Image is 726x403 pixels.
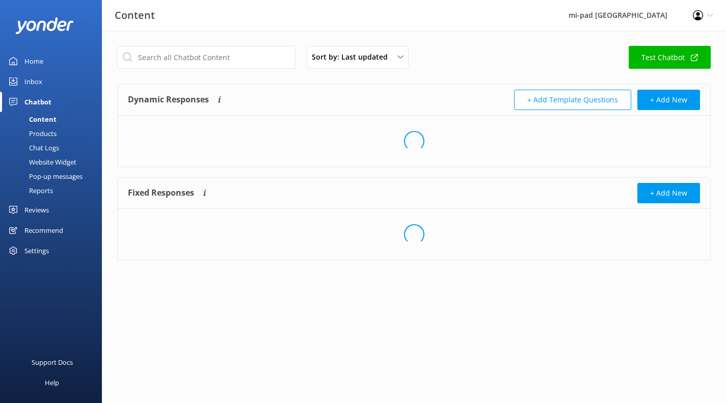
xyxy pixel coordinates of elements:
a: Test Chatbot [629,46,711,69]
button: + Add New [637,90,700,110]
h4: Fixed Responses [128,183,194,203]
h3: Content [115,7,155,23]
div: Inbox [24,71,42,92]
a: Pop-up messages [6,169,102,183]
span: Sort by: Last updated [312,51,394,63]
img: yonder-white-logo.png [15,17,74,34]
div: Content [6,112,57,126]
a: Content [6,112,102,126]
a: Reports [6,183,102,198]
input: Search all Chatbot Content [117,46,295,69]
div: Home [24,51,43,71]
div: Pop-up messages [6,169,83,183]
button: + Add Template Questions [514,90,631,110]
a: Website Widget [6,155,102,169]
div: Products [6,126,57,141]
div: Settings [24,240,49,261]
div: Chatbot [24,92,51,112]
div: Reports [6,183,53,198]
div: Reviews [24,200,49,220]
a: Chat Logs [6,141,102,155]
a: Products [6,126,102,141]
h4: Dynamic Responses [128,90,209,110]
div: Support Docs [32,352,73,372]
div: Website Widget [6,155,76,169]
div: Chat Logs [6,141,59,155]
div: Recommend [24,220,63,240]
button: + Add New [637,183,700,203]
div: Help [45,372,59,393]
